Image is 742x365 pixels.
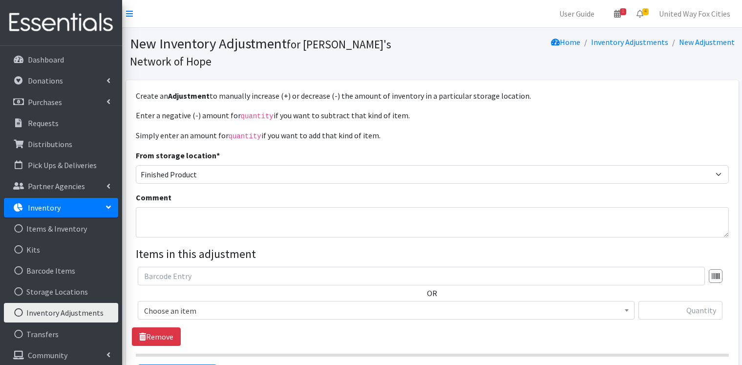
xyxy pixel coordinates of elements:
[4,71,118,90] a: Donations
[28,97,62,107] p: Purchases
[4,324,118,344] a: Transfers
[4,113,118,133] a: Requests
[130,37,391,68] small: for [PERSON_NAME]'s Network of Hope
[642,8,649,15] span: 4
[229,132,261,140] code: quantity
[4,261,118,280] a: Barcode Items
[138,301,635,320] span: Choose an item
[138,267,705,285] input: Barcode Entry
[28,350,67,360] p: Community
[28,181,85,191] p: Partner Agencies
[629,4,651,23] a: 4
[4,240,118,259] a: Kits
[28,139,72,149] p: Distributions
[551,37,580,47] a: Home
[136,150,220,161] label: From storage location
[4,219,118,238] a: Items & Inventory
[638,301,722,320] input: Quantity
[591,37,668,47] a: Inventory Adjustments
[136,129,729,142] p: Simply enter an amount for if you want to add that kind of item.
[4,345,118,365] a: Community
[136,192,171,203] label: Comment
[4,155,118,175] a: Pick Ups & Deliveries
[4,282,118,301] a: Storage Locations
[168,91,210,101] strong: Adjustment
[241,112,274,120] code: quantity
[136,109,729,122] p: Enter a negative (-) amount for if you want to subtract that kind of item.
[132,327,181,346] a: Remove
[144,304,628,318] span: Choose an item
[136,90,729,102] p: Create an to manually increase (+) or decrease (-) the amount of inventory in a particular storag...
[28,203,61,213] p: Inventory
[28,160,97,170] p: Pick Ups & Deliveries
[606,4,629,23] a: 1
[28,76,63,86] p: Donations
[4,176,118,196] a: Partner Agencies
[4,134,118,154] a: Distributions
[551,4,602,23] a: User Guide
[4,92,118,112] a: Purchases
[4,198,118,217] a: Inventory
[679,37,735,47] a: New Adjustment
[427,287,437,299] label: OR
[4,303,118,322] a: Inventory Adjustments
[130,35,429,69] h1: New Inventory Adjustment
[216,150,220,160] abbr: required
[4,50,118,69] a: Dashboard
[4,6,118,39] img: HumanEssentials
[28,55,64,64] p: Dashboard
[620,8,626,15] span: 1
[28,118,59,128] p: Requests
[651,4,738,23] a: United Way Fox Cities
[136,245,729,263] legend: Items in this adjustment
